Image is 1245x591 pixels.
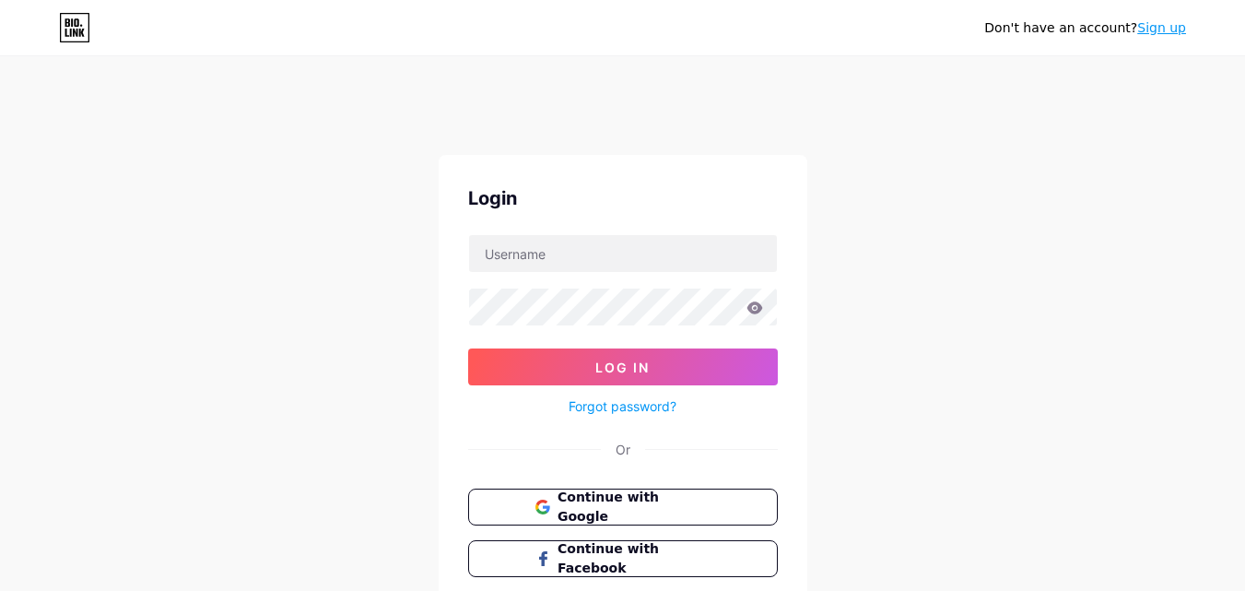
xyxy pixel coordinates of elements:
a: Forgot password? [569,396,676,416]
span: Continue with Google [558,488,710,526]
div: Or [616,440,630,459]
a: Sign up [1137,20,1186,35]
button: Log In [468,349,778,385]
span: Log In [595,360,650,375]
div: Don't have an account? [984,18,1186,38]
span: Continue with Facebook [558,539,710,578]
input: Username [469,235,777,272]
button: Continue with Google [468,489,778,526]
button: Continue with Facebook [468,540,778,577]
div: Login [468,184,778,212]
